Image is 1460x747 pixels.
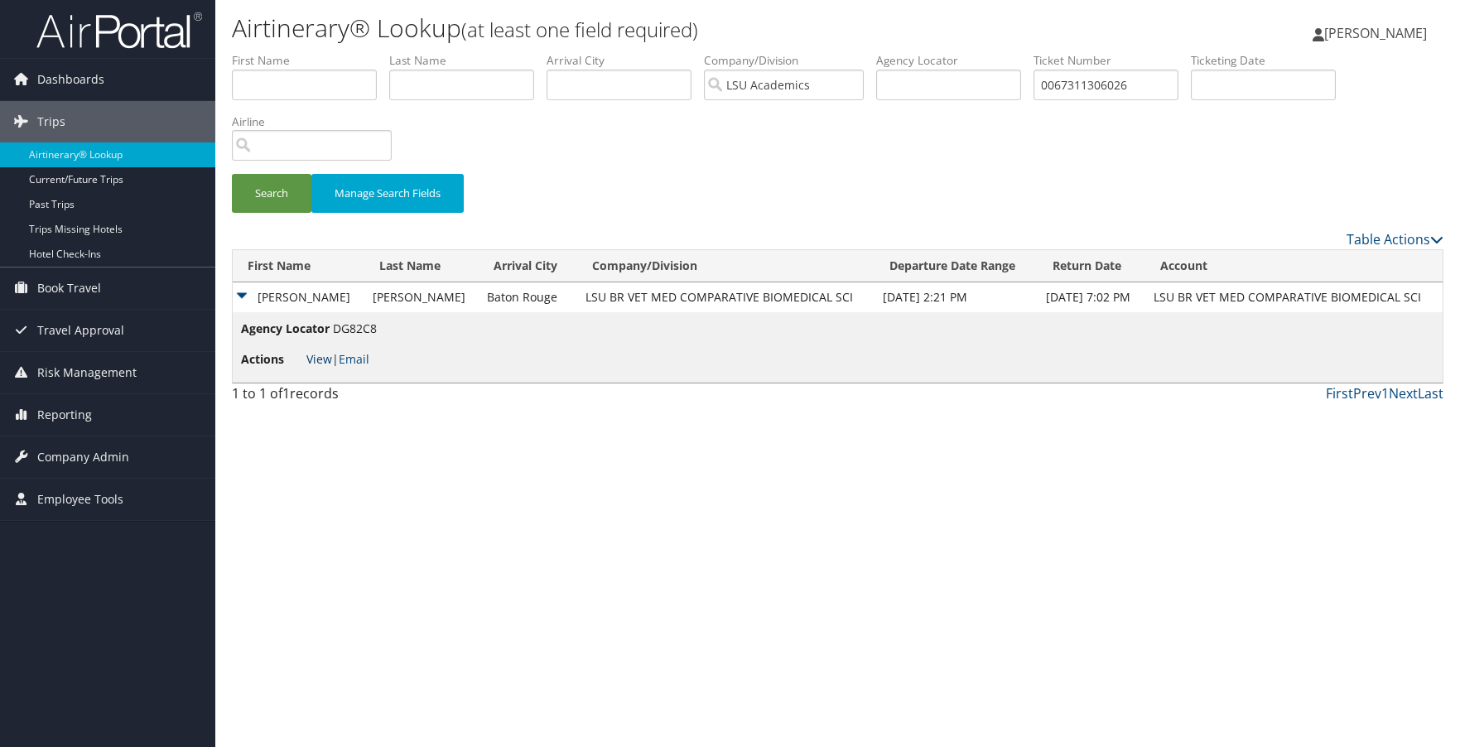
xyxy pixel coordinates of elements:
label: Agency Locator [876,52,1034,69]
th: Arrival City: activate to sort column ascending [479,250,576,282]
label: Ticketing Date [1191,52,1348,69]
span: [PERSON_NAME] [1324,24,1427,42]
label: Airline [232,113,404,130]
span: Dashboards [37,59,104,100]
th: Return Date: activate to sort column ascending [1038,250,1145,282]
a: Next [1389,384,1418,402]
span: Employee Tools [37,479,123,520]
a: Table Actions [1347,230,1443,248]
th: Last Name: activate to sort column ascending [364,250,479,282]
a: Last [1418,384,1443,402]
span: Book Travel [37,267,101,309]
a: [PERSON_NAME] [1313,8,1443,58]
label: Company/Division [704,52,876,69]
td: [DATE] 7:02 PM [1038,282,1145,312]
td: Baton Rouge [479,282,576,312]
td: [PERSON_NAME] [233,282,364,312]
span: DG82C8 [333,320,377,336]
a: First [1326,384,1353,402]
td: [PERSON_NAME] [364,282,479,312]
span: Actions [241,350,303,369]
th: Company/Division [577,250,875,282]
span: | [306,351,369,367]
a: Prev [1353,384,1381,402]
h1: Airtinerary® Lookup [232,11,1039,46]
span: 1 [282,384,290,402]
td: LSU BR VET MED COMPARATIVE BIOMEDICAL SCI [1145,282,1443,312]
span: Trips [37,101,65,142]
a: View [306,351,332,367]
th: Departure Date Range: activate to sort column ascending [875,250,1038,282]
span: Company Admin [37,436,129,478]
a: 1 [1381,384,1389,402]
label: Arrival City [547,52,704,69]
span: Agency Locator [241,320,330,338]
th: Account: activate to sort column ascending [1145,250,1443,282]
label: Last Name [389,52,547,69]
td: [DATE] 2:21 PM [875,282,1038,312]
small: (at least one field required) [461,16,698,43]
button: Search [232,174,311,213]
td: LSU BR VET MED COMPARATIVE BIOMEDICAL SCI [577,282,875,312]
th: First Name: activate to sort column descending [233,250,364,282]
span: Risk Management [37,352,137,393]
a: Email [339,351,369,367]
label: First Name [232,52,389,69]
img: airportal-logo.png [36,11,202,50]
div: 1 to 1 of records [232,383,516,412]
label: Ticket Number [1034,52,1191,69]
button: Manage Search Fields [311,174,464,213]
span: Reporting [37,394,92,436]
span: Travel Approval [37,310,124,351]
